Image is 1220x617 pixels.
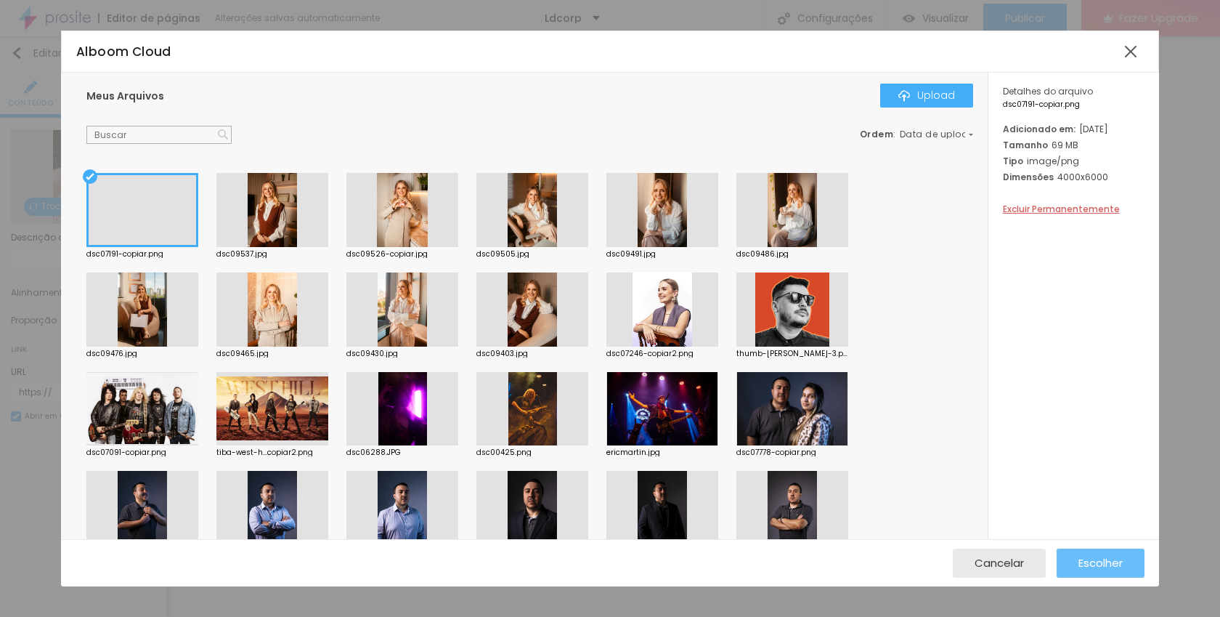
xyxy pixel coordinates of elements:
span: Cancelar [975,557,1024,569]
span: Alboom Cloud [76,43,171,60]
img: Icone [898,90,910,102]
span: Data de upload [900,130,975,139]
div: dsc00425.png [476,449,588,456]
img: Icone [218,129,228,140]
div: dsc07091-copiar.png [86,449,198,456]
div: dsc09491.jpg [606,251,718,258]
div: dsc09537.jpg [216,251,328,258]
button: Escolher [1057,549,1144,578]
div: dsc07778-copiar.png [736,449,848,456]
span: Escolher [1078,557,1123,569]
div: : [860,130,973,139]
span: Detalhes do arquivo [1003,85,1093,97]
div: dsc09465.jpg [216,350,328,358]
div: tiba-west-h...copiar2.png [216,449,328,456]
span: Meus Arquivos [86,89,164,103]
div: dsc09403.jpg [476,350,588,358]
span: Ordem [860,128,894,140]
div: Upload [898,89,955,101]
div: ericmartin.jpg [606,449,718,456]
span: dsc07191-copiar.png [1003,101,1144,108]
div: dsc07191-copiar.png [86,251,198,258]
div: dsc09526-copiar.jpg [346,251,458,258]
div: dsc09505.jpg [476,251,588,258]
span: Tipo [1003,155,1023,167]
span: Tamanho [1003,139,1048,151]
div: dsc09476.jpg [86,350,198,358]
div: dsc09486.jpg [736,251,848,258]
div: dsc06288.JPG [346,449,458,456]
div: dsc07246-copiar2.png [606,350,718,358]
span: Excluir Permanentemente [1003,203,1120,215]
div: 69 MB [1003,139,1144,151]
span: Adicionado em: [1003,123,1075,135]
input: Buscar [86,126,232,145]
div: [DATE] [1003,123,1144,135]
button: IconeUpload [880,84,973,107]
span: Dimensões [1003,171,1054,183]
div: 4000x6000 [1003,171,1144,183]
div: image/png [1003,155,1144,167]
div: dsc09430.jpg [346,350,458,358]
button: Cancelar [953,549,1046,578]
div: thumb-[PERSON_NAME]-3.png [736,350,848,358]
